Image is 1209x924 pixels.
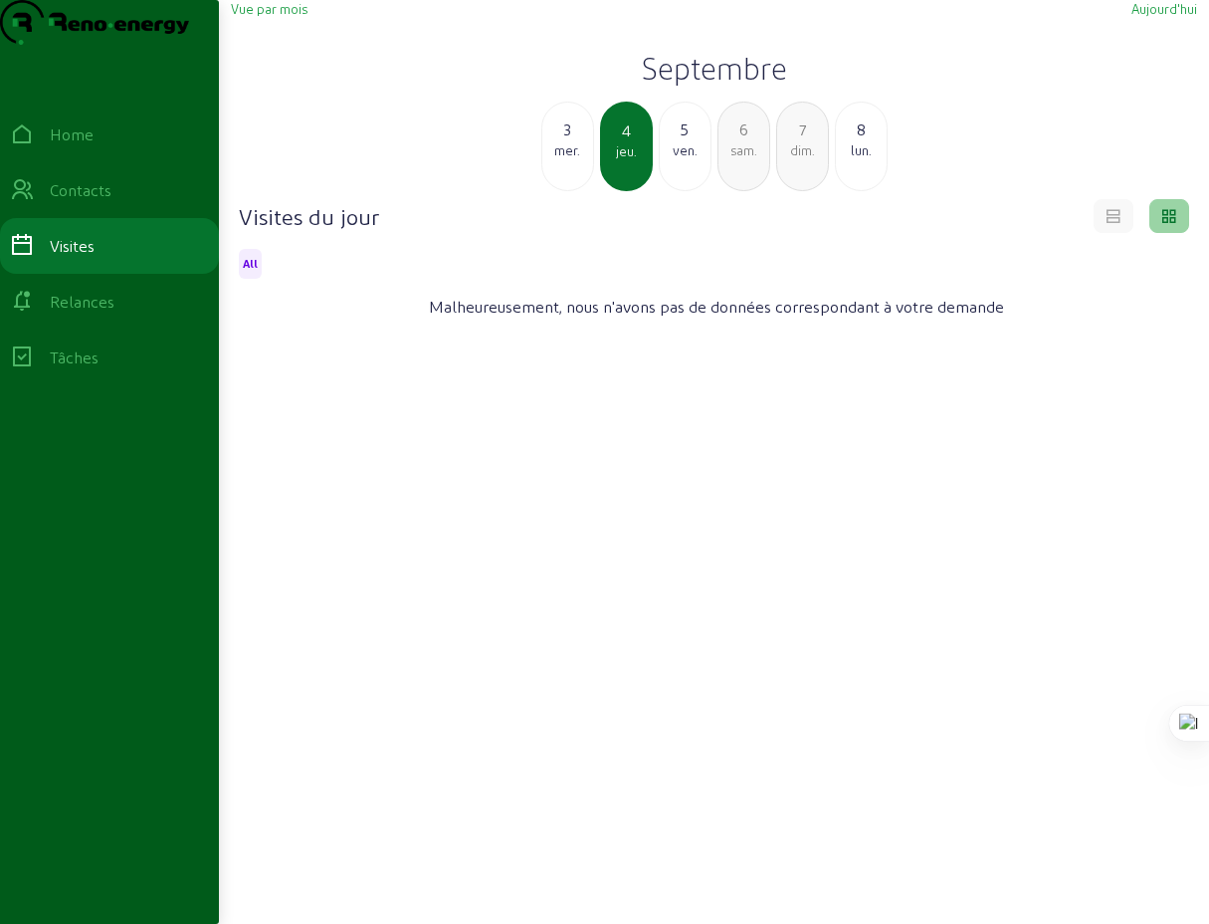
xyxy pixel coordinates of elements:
div: lun. [836,141,887,159]
div: Relances [50,290,114,314]
span: All [243,257,258,271]
div: 4 [602,118,651,142]
div: Contacts [50,178,111,202]
div: sam. [718,141,769,159]
div: 8 [836,117,887,141]
div: 6 [718,117,769,141]
div: ven. [660,141,710,159]
div: Home [50,122,94,146]
div: Visites [50,234,95,258]
div: dim. [777,141,828,159]
span: Vue par mois [231,1,307,16]
div: Tâches [50,346,99,369]
div: 7 [777,117,828,141]
span: Aujourd'hui [1131,1,1197,16]
div: 5 [660,117,710,141]
h2: Septembre [231,50,1197,86]
span: Malheureusement, nous n'avons pas de données correspondant à votre demande [429,295,1004,319]
div: jeu. [602,142,651,160]
div: mer. [542,141,593,159]
h4: Visites du jour [239,202,379,230]
div: 3 [542,117,593,141]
